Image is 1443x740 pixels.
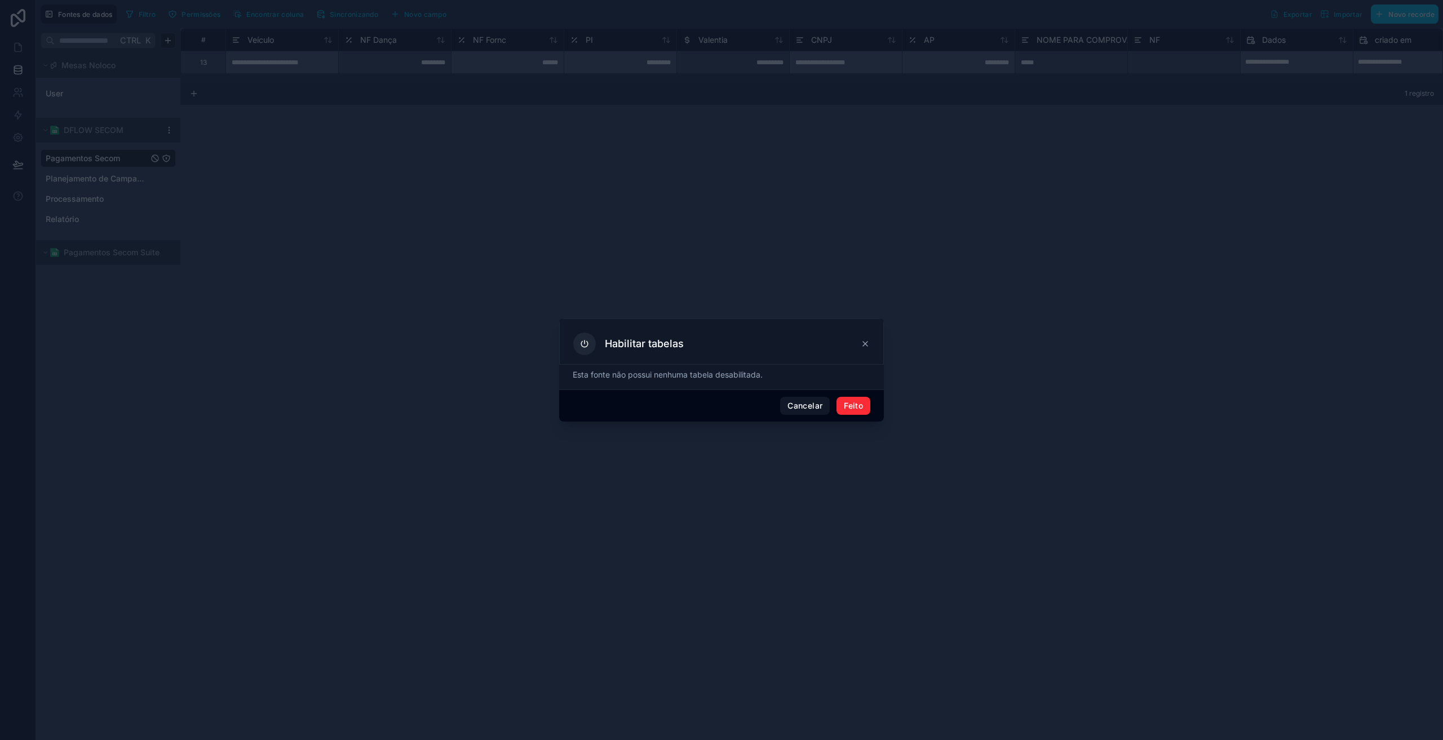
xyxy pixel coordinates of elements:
[836,397,870,415] button: Feito
[573,370,763,379] font: Esta fonte não possui nenhuma tabela desabilitada.
[844,401,863,410] font: Feito
[605,338,684,349] font: Habilitar tabelas
[780,397,830,415] button: Cancelar
[787,401,822,410] font: Cancelar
